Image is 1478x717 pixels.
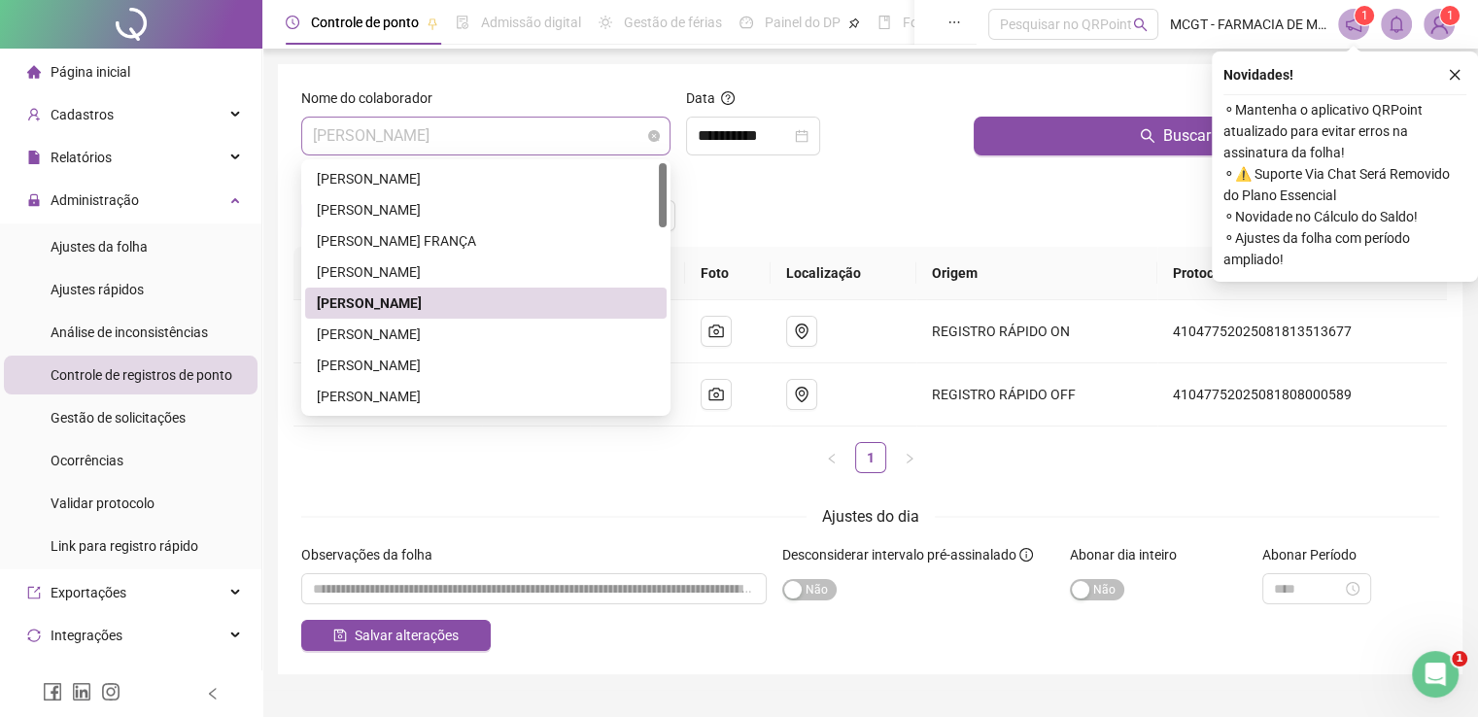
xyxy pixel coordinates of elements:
span: close-circle [648,130,660,142]
td: REGISTRO RÁPIDO OFF [916,363,1157,427]
div: ANA CLARA DE SOUSA FRANÇA [305,225,667,256]
span: ⚬ ⚠️ Suporte Via Chat Será Removido do Plano Essencial [1223,163,1466,206]
span: export [27,586,41,599]
div: ANA CAROLINE GOMES NASCIMENTO [305,194,667,225]
span: Integrações [51,628,122,643]
span: sync [27,629,41,642]
label: Nome do colaborador [301,87,445,109]
span: Gestão de solicitações [51,410,186,426]
span: Novidades ! [1223,64,1293,85]
span: clock-circle [286,16,299,29]
span: file [27,151,41,164]
th: Protocolo [1157,247,1447,300]
iframe: Intercom live chat [1412,651,1459,698]
td: 41047752025081808000589 [1157,363,1447,427]
button: right [894,442,925,473]
span: Admissão digital [481,15,581,30]
span: user-add [27,108,41,121]
span: 1 [1447,9,1454,22]
th: Origem [916,247,1157,300]
span: 1 [1452,651,1467,666]
span: lock [27,193,41,207]
div: BRENDA RANAYANE BATISTA DE OLIVEIRA [305,381,667,412]
td: REGISTRO RÁPIDO ON [916,300,1157,363]
sup: 1 [1355,6,1374,25]
span: Buscar registros [1163,124,1274,148]
td: 41047752025081813513677 [1157,300,1447,363]
span: ⚬ Mantenha o aplicativo QRPoint atualizado para evitar erros na assinatura da folha! [1223,99,1466,163]
span: Página inicial [51,64,130,80]
img: 3345 [1425,10,1454,39]
span: search [1140,128,1155,144]
span: camera [708,324,724,339]
label: Abonar dia inteiro [1070,544,1189,565]
div: ANA PATRICIA ALMEIDA PINTO [305,288,667,319]
button: Buscar registros [974,117,1439,155]
span: facebook [43,682,62,701]
span: Administração [51,192,139,208]
span: question-circle [721,91,735,105]
span: home [27,65,41,79]
span: Desconsiderar intervalo pré-assinalado [782,547,1016,563]
div: [PERSON_NAME] FRANÇA [317,230,655,252]
span: environment [794,324,809,339]
th: Localização [771,247,916,300]
div: BARBARA MAIARA MONTEIRO DE SOUZA [305,319,667,350]
span: Cadastros [51,107,114,122]
span: Data [686,90,715,106]
span: linkedin [72,682,91,701]
span: Análise de inconsistências [51,324,208,340]
span: ANA PATRICIA ALMEIDA PINTO [313,118,659,154]
span: Ocorrências [51,453,123,468]
span: environment [794,387,809,402]
span: notification [1345,16,1362,33]
span: info-circle [1019,548,1033,562]
div: [PERSON_NAME] [317,386,655,407]
span: search [1133,17,1148,32]
span: Painel do DP [765,15,841,30]
span: Gestão de férias [624,15,722,30]
div: [PERSON_NAME] [317,199,655,221]
span: dashboard [739,16,753,29]
div: [PERSON_NAME] [317,355,655,376]
span: pushpin [427,17,438,29]
sup: Atualize o seu contato no menu Meus Dados [1440,6,1460,25]
label: Observações da folha [301,544,445,565]
span: Ajustes do dia [822,507,919,526]
span: Folha de pagamento [903,15,1027,30]
span: Exportações [51,585,126,600]
span: Salvar alterações [355,625,459,646]
div: ALINE PATRICIA RAMOS DA SILVA [305,163,667,194]
div: BIANCA KAROLINE MARTINS DA SILVA [305,350,667,381]
li: Próxima página [894,442,925,473]
span: save [333,629,347,642]
span: instagram [101,682,120,701]
span: Link para registro rápido [51,538,198,554]
span: ⚬ Ajustes da folha com período ampliado! [1223,227,1466,270]
span: Relatórios [51,150,112,165]
li: Página anterior [816,442,847,473]
span: book [877,16,891,29]
th: Foto [685,247,771,300]
span: close [1448,68,1461,82]
span: Ajustes rápidos [51,282,144,297]
span: Ajustes da folha [51,239,148,255]
span: bell [1388,16,1405,33]
span: pushpin [848,17,860,29]
span: left [206,687,220,700]
span: file-done [456,16,469,29]
span: ellipsis [947,16,961,29]
span: Controle de registros de ponto [51,367,232,383]
div: ANA CLAUDIA DE SOUZA ARAUJO [305,256,667,288]
span: Controle de ponto [311,15,419,30]
span: left [826,453,838,464]
a: 1 [856,443,885,472]
span: Validar protocolo [51,495,155,511]
span: sun [599,16,612,29]
li: 1 [855,442,886,473]
div: [PERSON_NAME] [317,324,655,345]
span: 1 [1361,9,1368,22]
span: MCGT - FARMACIA DE MANIPULAÇÃO LTDA [1170,14,1326,35]
span: right [904,453,915,464]
label: Abonar Período [1262,544,1369,565]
